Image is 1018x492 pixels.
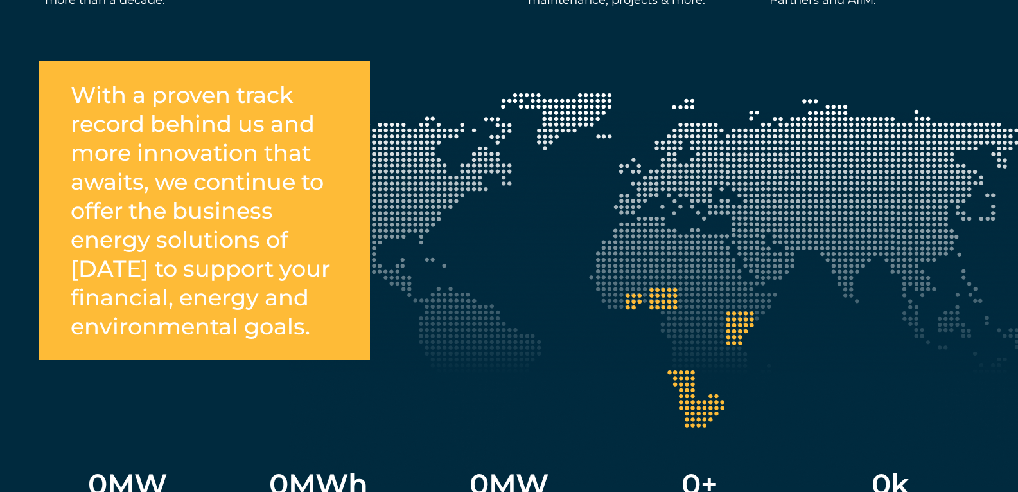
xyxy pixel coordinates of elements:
h2: With a proven track record behind us and more innovation that awaits, we continue to offer the bu... [71,80,331,341]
